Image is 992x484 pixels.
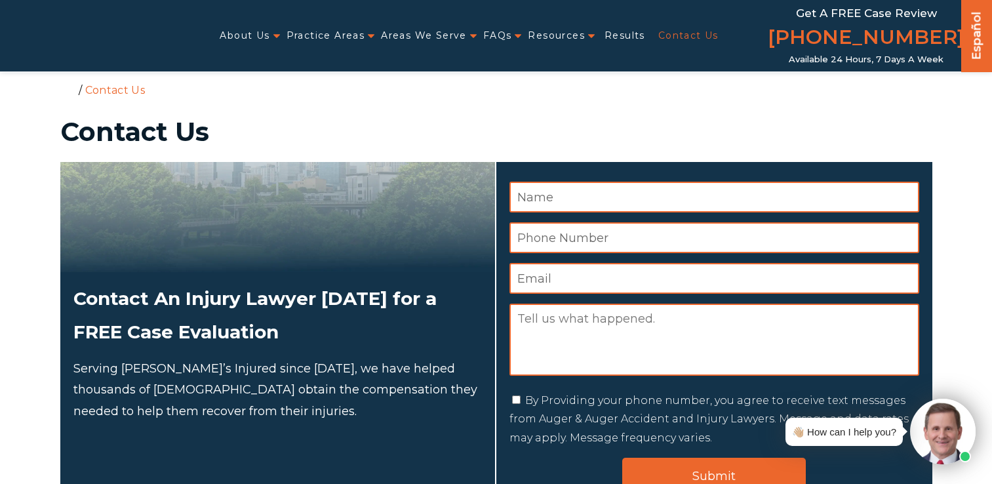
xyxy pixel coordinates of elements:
[605,22,645,49] a: Results
[8,24,170,49] img: Auger & Auger Accident and Injury Lawyers Logo
[509,394,909,445] label: By Providing your phone number, you agree to receive text messages from Auger & Auger Accident an...
[73,358,482,422] p: Serving [PERSON_NAME]’s Injured since [DATE], we have helped thousands of [DEMOGRAPHIC_DATA] obta...
[789,54,943,65] span: Available 24 Hours, 7 Days a Week
[910,399,976,464] img: Intaker widget Avatar
[509,222,919,253] input: Phone Number
[73,282,482,348] h2: Contact An Injury Lawyer [DATE] for a FREE Case Evaluation
[60,119,932,145] h1: Contact Us
[509,182,919,212] input: Name
[792,423,896,441] div: 👋🏼 How can I help you?
[509,263,919,294] input: Email
[82,84,148,96] li: Contact Us
[658,22,719,49] a: Contact Us
[528,22,585,49] a: Resources
[60,162,495,272] img: Attorneys
[796,7,937,20] span: Get a FREE Case Review
[64,83,75,95] a: Home
[768,23,964,54] a: [PHONE_NUMBER]
[220,22,269,49] a: About Us
[483,22,512,49] a: FAQs
[287,22,365,49] a: Practice Areas
[381,22,467,49] a: Areas We Serve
